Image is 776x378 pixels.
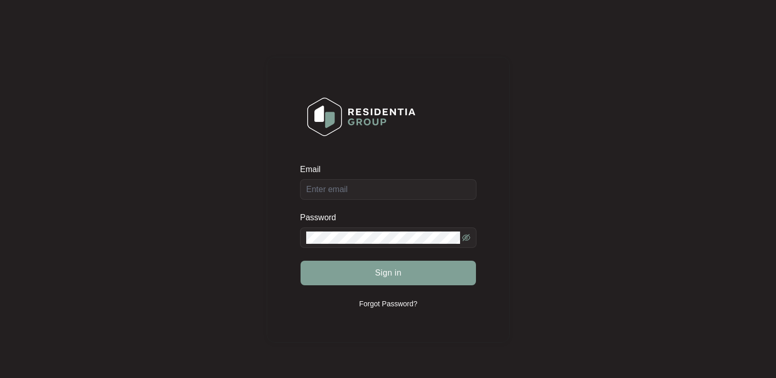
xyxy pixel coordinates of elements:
[462,234,470,242] span: eye-invisible
[301,91,422,143] img: Login Logo
[359,299,417,309] p: Forgot Password?
[300,164,328,175] label: Email
[306,232,460,244] input: Password
[300,213,344,223] label: Password
[301,261,476,285] button: Sign in
[300,179,476,200] input: Email
[375,267,402,279] span: Sign in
